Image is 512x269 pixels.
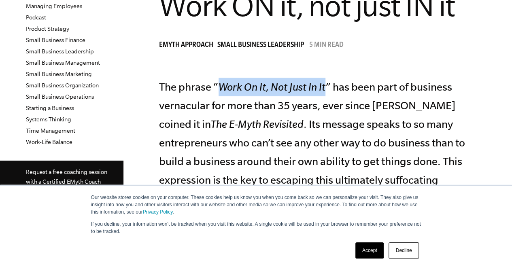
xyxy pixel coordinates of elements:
a: Product Strategy [26,25,69,32]
a: Small Business Organization [26,82,99,89]
p: 5 min read [309,42,344,50]
a: Podcast [26,14,46,21]
a: Privacy Policy [143,209,173,215]
p: Our website stores cookies on your computer. These cookies help us know you when you come back so... [91,194,421,216]
a: Decline [389,242,419,258]
span: Small Business Leadership [217,42,304,50]
a: Systems Thinking [26,116,71,123]
a: Small Business Management [26,59,100,66]
i: Work On It, Not Just In It [219,81,325,93]
a: Small Business Operations [26,93,94,100]
a: Small Business Leadership [217,42,308,50]
a: Small Business Leadership [26,48,94,55]
a: Work-Life Balance [26,139,72,145]
p: Request a free coaching session with a Certified EMyth Coach [26,167,110,186]
a: Managing Employees [26,3,82,9]
a: Accept [355,242,384,258]
a: Small Business Finance [26,37,85,43]
p: If you decline, your information won’t be tracked when you visit this website. A single cookie wi... [91,220,421,235]
a: Starting a Business [26,105,74,111]
a: EMyth Approach [159,42,217,50]
span: EMyth Approach [159,42,213,50]
a: Small Business Marketing [26,71,92,77]
i: The E-Myth Revisited [211,118,304,130]
a: Time Management [26,127,75,134]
